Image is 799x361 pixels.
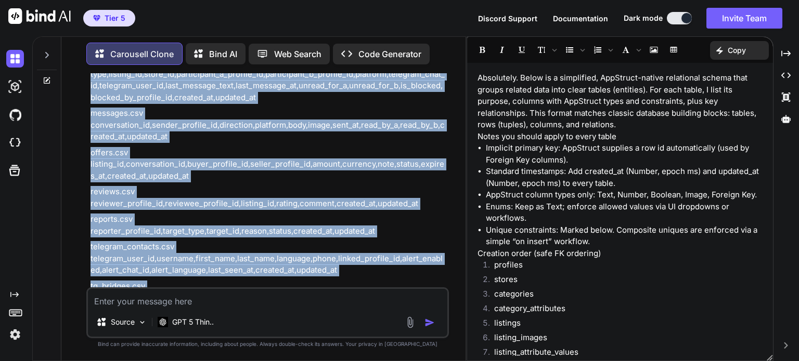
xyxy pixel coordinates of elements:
span: Font size [532,41,559,59]
span: Discord Support [478,14,537,23]
p: telegram_contacts.csv telegram_user_id,username,first_name,last_name,language,phone,linked_profil... [91,241,447,276]
li: categories [486,288,763,303]
p: Notes you should apply to every table [478,131,763,143]
img: darkChat [6,50,24,68]
img: GPT 5 Thinking High [158,317,168,327]
button: Invite Team [706,8,782,29]
span: Documentation [553,14,608,23]
span: Italic [493,41,511,59]
p: Creation order (safe FK ordering) [478,248,763,260]
span: Insert Image [645,41,663,59]
li: AppStruct column types only: Text, Number, Boolean, Image, Foreign Key. [486,189,763,201]
img: icon [424,317,435,328]
img: darkAi-studio [6,78,24,96]
p: Code Generator [358,48,421,60]
li: Implicit primary key: AppStruct supplies a row id automatically (used by Foreign Key columns). [486,142,763,166]
p: GPT 5 Thin.. [172,317,214,327]
p: Carousell Clone [110,48,174,60]
span: Underline [512,41,531,59]
p: tg_bridges.csv store_id,telegram_chat_id,telegram_contact_id,conversation_id,status,last_activity... [91,280,447,316]
img: Bind AI [8,8,71,24]
img: settings [6,326,24,343]
li: Unique constraints: Marked below. Composite uniques are enforced via a simple “on insert” workflow. [486,224,763,248]
p: offers.csv listing_id,conversation_id,buyer_profile_id,seller_profile_id,amount,currency,note,sta... [91,147,447,182]
li: listings [486,317,763,332]
p: Copy [728,45,746,56]
button: Discord Support [478,13,537,24]
li: category_attributes [486,303,763,317]
li: stores [486,274,763,288]
p: Bind AI [209,48,237,60]
img: attachment [404,316,416,328]
button: premiumTier 5 [83,10,135,26]
p: Source [111,317,135,327]
p: Absolutely. Below is a simplified, AppStruct-native relational schema that groups related data in... [478,72,763,131]
p: Web Search [274,48,321,60]
span: Bold [473,41,492,59]
span: Insert Unordered List [560,41,587,59]
p: reports.csv reporter_profile_id,target_type,target_id,reason,status,created_at,updated_at [91,213,447,237]
p: reviews.csv reviewer_profile_id,reviewee_profile_id,listing_id,rating,comment,created_at,updated_at [91,186,447,209]
img: Pick Models [138,318,147,327]
li: listing_attribute_values [486,346,763,361]
span: Dark mode [624,13,663,23]
img: githubDark [6,106,24,124]
li: Standard timestamps: Add created_at (Number, epoch ms) and updated_at (Number, epoch ms) to every... [486,166,763,189]
p: messages.csv conversation_id,sender_profile_id,direction,platform,body,image,sent_at,read_by_a,re... [91,108,447,143]
img: premium [93,15,100,21]
img: cloudideIcon [6,134,24,152]
span: Insert Ordered List [588,41,615,59]
span: Tier 5 [105,13,125,23]
li: listing_images [486,332,763,346]
span: Font family [616,41,643,59]
p: conversations.csv type,listing_id,store_id,participant_a_profile_id,participant_b_profile_id,plat... [91,57,447,103]
p: Bind can provide inaccurate information, including about people. Always double-check its answers.... [86,340,449,348]
li: Enums: Keep as Text; enforce allowed values via UI dropdowns or workflows. [486,201,763,224]
span: Insert table [664,41,683,59]
li: profiles [486,259,763,274]
button: Documentation [553,13,608,24]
